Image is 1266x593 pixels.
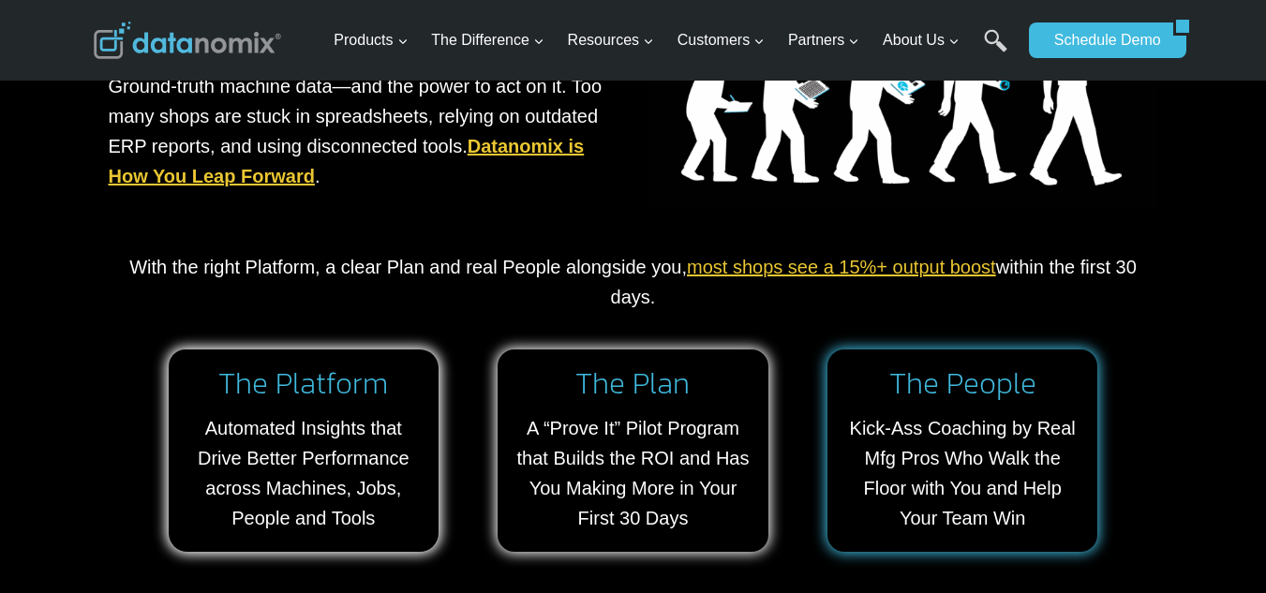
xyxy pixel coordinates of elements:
iframe: Popup CTA [9,261,310,584]
a: Datanomix is How You Leap Forward [109,136,585,186]
a: Terms [210,418,238,431]
a: Schedule Demo [1029,22,1173,58]
span: State/Region [422,231,494,248]
span: Customers [678,28,765,52]
nav: Primary Navigation [326,10,1020,71]
span: Partners [788,28,859,52]
span: About Us [883,28,960,52]
p: Ground-truth machine data—and the power to act on it. Too many shops are stuck in spreadsheets, r... [109,71,618,191]
p: With the right Platform, a clear Plan and real People alongside you, within the first 30 days. [109,252,1158,312]
span: Resources [568,28,654,52]
img: Datanomix [94,22,281,59]
span: Last Name [422,1,482,18]
a: Search [984,29,1007,71]
span: Phone number [422,78,506,95]
span: Products [334,28,408,52]
span: The Difference [431,28,544,52]
a: most shops see a 15%+ output boost [687,257,996,277]
a: Privacy Policy [255,418,316,431]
